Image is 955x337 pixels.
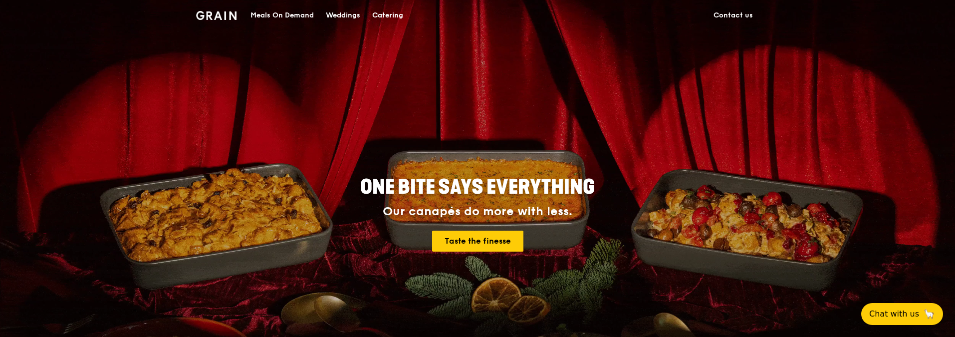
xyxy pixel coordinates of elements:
[320,0,366,30] a: Weddings
[861,303,943,325] button: Chat with us🦙
[326,0,360,30] div: Weddings
[923,308,935,320] span: 🦙
[298,205,657,219] div: Our canapés do more with less.
[360,175,595,199] span: ONE BITE SAYS EVERYTHING
[250,0,314,30] div: Meals On Demand
[366,0,409,30] a: Catering
[372,0,403,30] div: Catering
[869,308,919,320] span: Chat with us
[708,0,759,30] a: Contact us
[196,11,237,20] img: Grain
[432,231,523,252] a: Taste the finesse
